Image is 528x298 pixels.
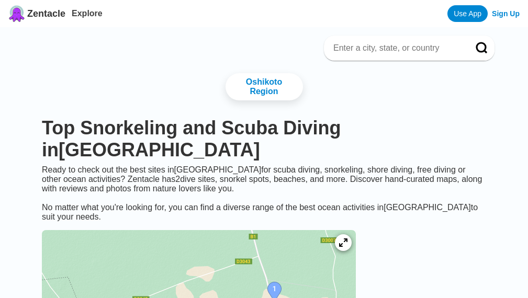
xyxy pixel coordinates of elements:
a: Use App [447,5,488,22]
div: Ready to check out the best sites in [GEOGRAPHIC_DATA] for scuba diving, snorkeling, shore diving... [33,165,495,222]
input: Enter a city, state, or country [332,43,461,53]
a: Zentacle logoZentacle [8,5,65,22]
a: Oshikoto Region [226,73,303,100]
h1: Top Snorkeling and Scuba Diving in [GEOGRAPHIC_DATA] [42,117,486,161]
img: Zentacle logo [8,5,25,22]
a: Explore [72,9,103,18]
a: Sign Up [492,9,520,18]
span: Zentacle [27,8,65,19]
